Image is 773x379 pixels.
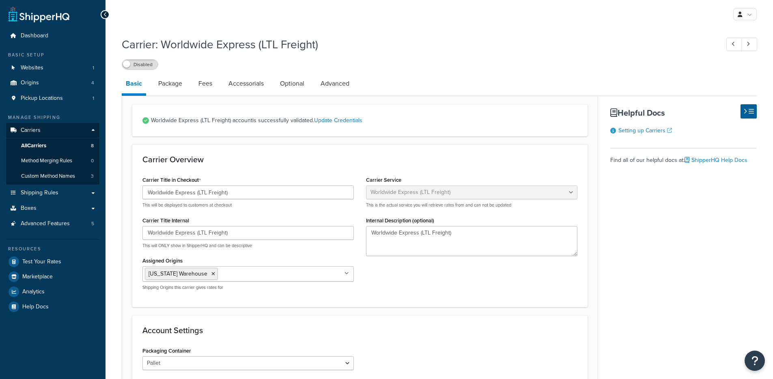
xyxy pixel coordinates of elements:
[21,205,37,212] span: Boxes
[685,156,747,164] a: ShipperHQ Help Docs
[6,91,99,106] a: Pickup Locations1
[314,116,362,125] a: Update Credentials
[21,189,58,196] span: Shipping Rules
[22,258,61,265] span: Test Your Rates
[6,75,99,90] a: Origins4
[6,75,99,90] li: Origins
[366,202,577,208] p: This is the actual service you will retrieve rates from and can not be updated
[366,226,577,256] textarea: Worldwide Express (LTL Freight)
[194,74,216,93] a: Fees
[93,65,94,71] span: 1
[21,142,46,149] span: All Carriers
[745,351,765,371] button: Open Resource Center
[21,95,63,102] span: Pickup Locations
[91,80,94,86] span: 4
[21,80,39,86] span: Origins
[224,74,268,93] a: Accessorials
[93,95,94,102] span: 1
[122,37,711,52] h1: Carrier: Worldwide Express (LTL Freight)
[6,138,99,153] a: AllCarriers8
[6,114,99,121] div: Manage Shipping
[154,74,186,93] a: Package
[21,220,70,227] span: Advanced Features
[122,60,158,69] label: Disabled
[142,243,354,249] p: This will ONLY show in ShipperHQ and can be descriptive
[6,52,99,58] div: Basic Setup
[91,142,94,149] span: 8
[6,60,99,75] li: Websites
[6,169,99,184] a: Custom Method Names3
[142,155,577,164] h3: Carrier Overview
[149,269,207,278] span: [US_STATE] Warehouse
[6,216,99,231] li: Advanced Features
[6,169,99,184] li: Custom Method Names
[366,177,401,183] label: Carrier Service
[276,74,308,93] a: Optional
[6,299,99,314] a: Help Docs
[6,245,99,252] div: Resources
[142,177,201,183] label: Carrier Title in Checkout
[610,148,757,166] div: Find all of our helpful docs at:
[6,254,99,269] a: Test Your Rates
[610,108,757,117] h3: Helpful Docs
[151,115,577,126] span: Worldwide Express (LTL Freight) account is successfully validated.
[6,153,99,168] li: Method Merging Rules
[726,38,742,51] a: Previous Record
[142,326,577,335] h3: Account Settings
[6,269,99,284] a: Marketplace
[366,217,434,224] label: Internal Description (optional)
[21,127,41,134] span: Carriers
[618,126,672,135] a: Setting up Carriers
[741,38,757,51] a: Next Record
[22,304,49,310] span: Help Docs
[142,202,354,208] p: This will be displayed to customers at checkout
[317,74,353,93] a: Advanced
[21,65,43,71] span: Websites
[6,153,99,168] a: Method Merging Rules0
[6,216,99,231] a: Advanced Features5
[91,173,94,180] span: 3
[6,201,99,216] a: Boxes
[142,258,183,264] label: Assigned Origins
[122,74,146,96] a: Basic
[91,220,94,227] span: 5
[6,28,99,43] a: Dashboard
[22,289,45,295] span: Analytics
[6,185,99,200] a: Shipping Rules
[6,284,99,299] a: Analytics
[741,104,757,118] button: Hide Help Docs
[22,273,53,280] span: Marketplace
[21,173,75,180] span: Custom Method Names
[21,157,72,164] span: Method Merging Rules
[6,123,99,138] a: Carriers
[142,217,189,224] label: Carrier Title Internal
[142,348,191,354] label: Packaging Container
[142,284,354,291] p: Shipping Origins this carrier gives rates for
[6,91,99,106] li: Pickup Locations
[91,157,94,164] span: 0
[6,123,99,185] li: Carriers
[6,60,99,75] a: Websites1
[21,32,48,39] span: Dashboard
